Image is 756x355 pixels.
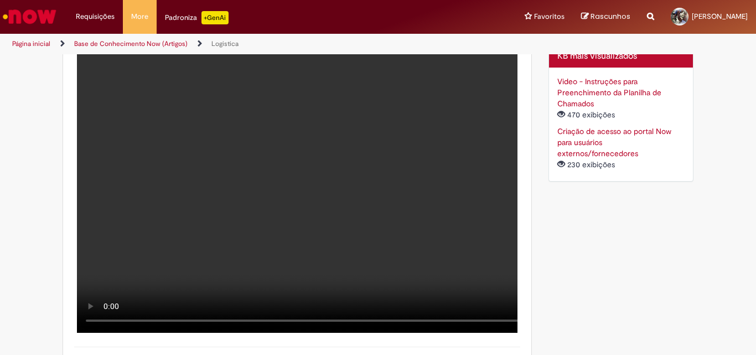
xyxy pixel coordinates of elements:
span: Requisições [76,11,115,22]
span: 470 exibições [557,110,617,120]
span: Rascunhos [591,11,630,22]
h2: KB mais visualizados [557,52,685,61]
ul: Trilhas de página [8,34,496,54]
span: 230 exibições [557,160,617,169]
div: Padroniza [165,11,229,24]
a: Base de Conhecimento Now (Artigos) [74,39,188,48]
span: [PERSON_NAME] [692,12,748,21]
span: More [131,11,148,22]
img: ServiceNow [1,6,58,28]
ul: KB mais visualizados [557,76,685,170]
p: +GenAi [201,11,229,24]
a: Logistica [211,39,239,48]
a: Video - Instruções para Preenchimento da Planilha de Chamados [557,76,661,109]
a: Página inicial [12,39,50,48]
span: Favoritos [534,11,565,22]
a: Criação de acesso ao portal Now para usuários externos/fornecedores [557,126,671,158]
a: Rascunhos [581,12,630,22]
